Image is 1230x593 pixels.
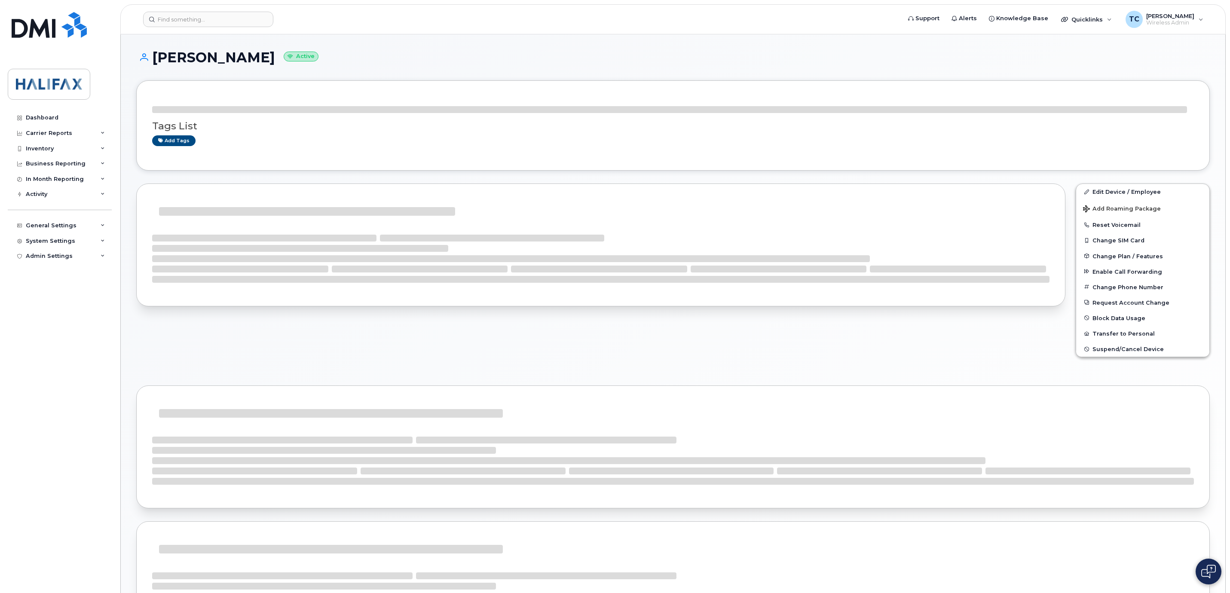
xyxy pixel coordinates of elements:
button: Change Plan / Features [1076,248,1209,264]
small: Active [284,52,318,61]
button: Request Account Change [1076,295,1209,310]
button: Block Data Usage [1076,310,1209,326]
h1: [PERSON_NAME] [136,50,1210,65]
span: Change Plan / Features [1092,253,1163,259]
a: Edit Device / Employee [1076,184,1209,199]
button: Reset Voicemail [1076,217,1209,232]
span: Add Roaming Package [1083,205,1161,214]
button: Enable Call Forwarding [1076,264,1209,279]
h3: Tags List [152,121,1194,131]
button: Transfer to Personal [1076,326,1209,341]
button: Change SIM Card [1076,232,1209,248]
button: Change Phone Number [1076,279,1209,295]
img: Open chat [1201,565,1216,578]
span: Suspend/Cancel Device [1092,346,1164,352]
button: Suspend/Cancel Device [1076,341,1209,357]
a: Add tags [152,135,196,146]
span: Enable Call Forwarding [1092,268,1162,275]
button: Add Roaming Package [1076,199,1209,217]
